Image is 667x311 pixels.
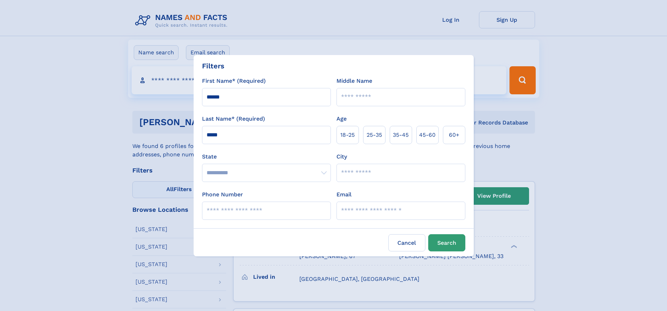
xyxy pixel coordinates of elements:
label: Age [336,115,347,123]
span: 60+ [449,131,459,139]
span: 35‑45 [393,131,409,139]
label: City [336,153,347,161]
span: 45‑60 [419,131,436,139]
span: 18‑25 [340,131,355,139]
label: Cancel [388,234,425,251]
label: First Name* (Required) [202,77,266,85]
label: State [202,153,331,161]
div: Filters [202,61,224,71]
label: Last Name* (Required) [202,115,265,123]
label: Middle Name [336,77,372,85]
label: Phone Number [202,190,243,199]
button: Search [428,234,465,251]
label: Email [336,190,352,199]
span: 25‑35 [367,131,382,139]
